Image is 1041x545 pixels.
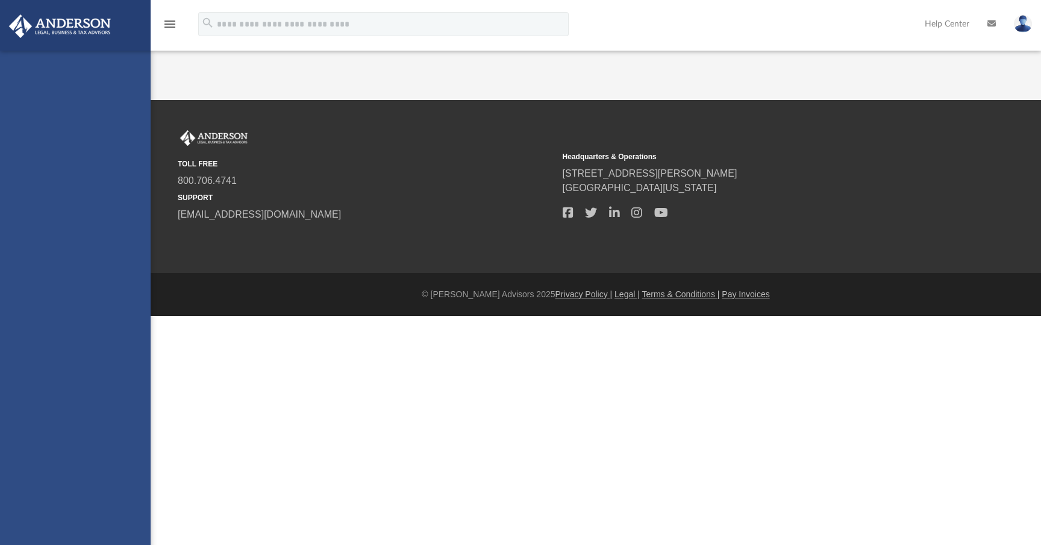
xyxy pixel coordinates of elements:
[722,289,769,299] a: Pay Invoices
[563,183,717,193] a: [GEOGRAPHIC_DATA][US_STATE]
[178,209,341,219] a: [EMAIL_ADDRESS][DOMAIN_NAME]
[163,23,177,31] a: menu
[555,289,613,299] a: Privacy Policy |
[614,289,640,299] a: Legal |
[642,289,720,299] a: Terms & Conditions |
[178,192,554,203] small: SUPPORT
[178,130,250,146] img: Anderson Advisors Platinum Portal
[1014,15,1032,33] img: User Pic
[178,159,554,169] small: TOLL FREE
[201,16,214,30] i: search
[178,175,237,186] a: 800.706.4741
[563,168,737,178] a: [STREET_ADDRESS][PERSON_NAME]
[163,17,177,31] i: menu
[563,151,939,162] small: Headquarters & Operations
[5,14,114,38] img: Anderson Advisors Platinum Portal
[151,288,1041,301] div: © [PERSON_NAME] Advisors 2025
